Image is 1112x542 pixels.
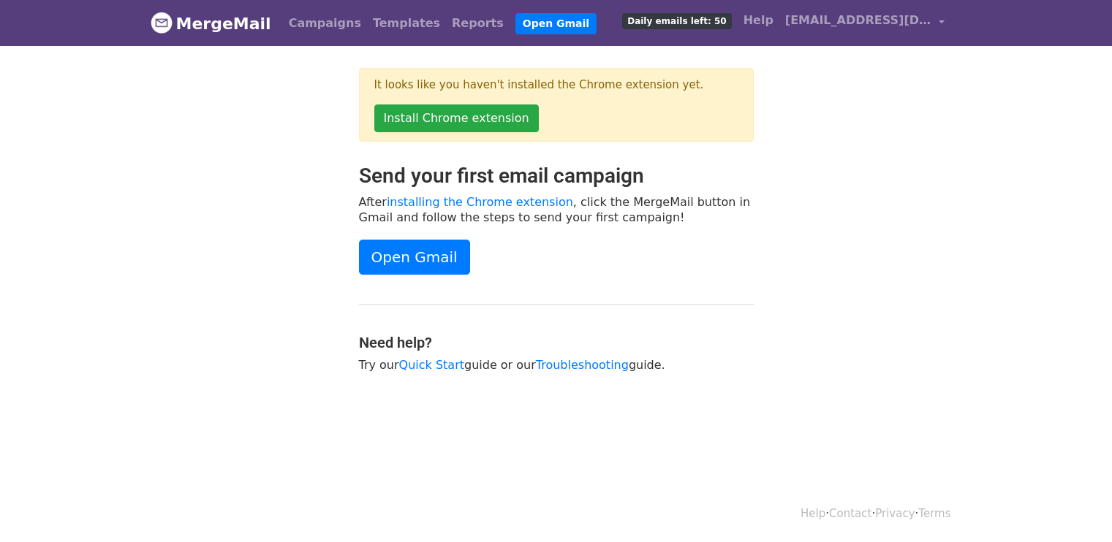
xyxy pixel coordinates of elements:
a: Open Gmail [359,240,470,275]
a: Open Gmail [515,13,597,34]
a: Templates [367,9,446,38]
a: Help [801,507,825,520]
a: Campaigns [283,9,367,38]
a: Privacy [875,507,915,520]
img: MergeMail logo [151,12,173,34]
p: It looks like you haven't installed the Chrome extension yet. [374,77,738,93]
a: Install Chrome extension [374,104,539,132]
p: Try our guide or our guide. [359,357,754,373]
a: Daily emails left: 50 [616,6,737,35]
a: Contact [829,507,871,520]
a: Terms [918,507,950,520]
a: Troubleshooting [536,358,629,372]
span: Daily emails left: 50 [622,13,731,29]
p: After , click the MergeMail button in Gmail and follow the steps to send your first campaign! [359,194,754,225]
a: MergeMail [151,8,271,39]
h4: Need help? [359,334,754,351]
a: Reports [446,9,510,38]
a: Help [738,6,779,35]
h2: Send your first email campaign [359,164,754,188]
a: installing the Chrome extension [387,195,573,209]
a: [EMAIL_ADDRESS][DOMAIN_NAME] [779,6,950,40]
span: [EMAIL_ADDRESS][DOMAIN_NAME] [785,12,931,29]
a: Quick Start [399,358,464,372]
